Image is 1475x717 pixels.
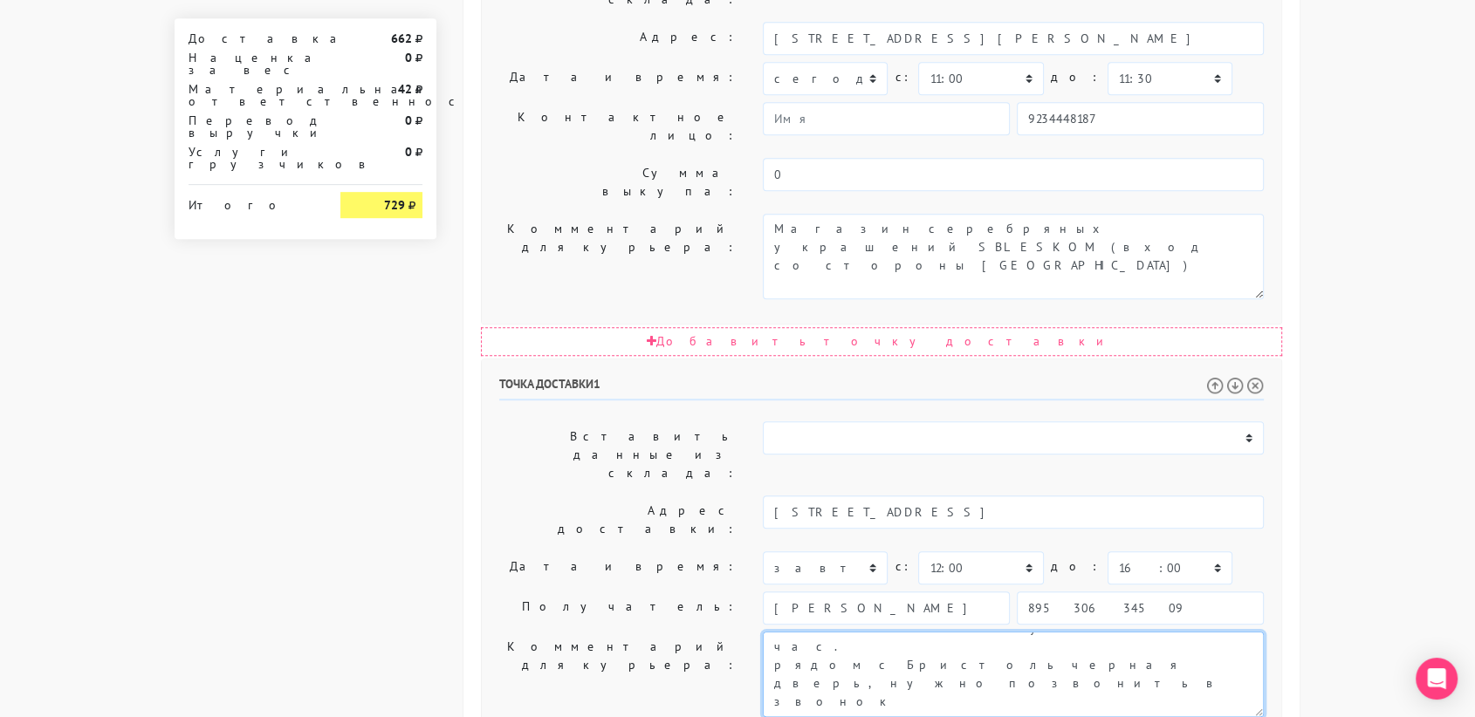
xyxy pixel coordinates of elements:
label: c: [895,551,911,582]
label: до: [1051,551,1101,582]
label: Вставить данные из склада: [486,421,750,488]
label: до: [1051,62,1101,92]
label: Комментарий для курьера: [486,632,750,717]
label: Контактное лицо: [486,102,750,151]
span: 1 [593,376,600,392]
label: Адрес доставки: [486,495,750,544]
input: Телефон [1017,102,1264,135]
strong: 0 [405,50,412,65]
label: Дата и время: [486,62,750,95]
div: Наценка за вес [175,51,327,76]
label: Дата и время: [486,551,750,584]
strong: 42 [398,81,412,97]
input: Имя [763,102,1010,135]
div: Доставка [175,32,327,44]
label: Сумма выкупа: [486,158,750,207]
h6: Точка доставки [499,377,1264,400]
div: Итого [189,192,314,211]
input: Имя [763,591,1010,625]
label: c: [895,62,911,92]
strong: 0 [405,113,412,128]
input: Телефон [1017,591,1264,625]
strong: 662 [391,31,412,46]
div: Материальная ответственность [175,83,327,107]
div: Open Intercom Messenger [1416,658,1458,700]
div: Перевод выручки [175,114,327,139]
label: Комментарий для курьера: [486,214,750,299]
strong: 729 [384,197,405,213]
textarea: Позвонить получателю за 1 час. Заказ тг Получатель: [PERSON_NAME] 89530634509 Доставка на 02.09 С... [763,632,1264,717]
div: Добавить точку доставки [481,327,1282,356]
label: Адрес: [486,22,750,55]
strong: 0 [405,144,412,160]
label: Получатель: [486,591,750,625]
div: Услуги грузчиков [175,146,327,170]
